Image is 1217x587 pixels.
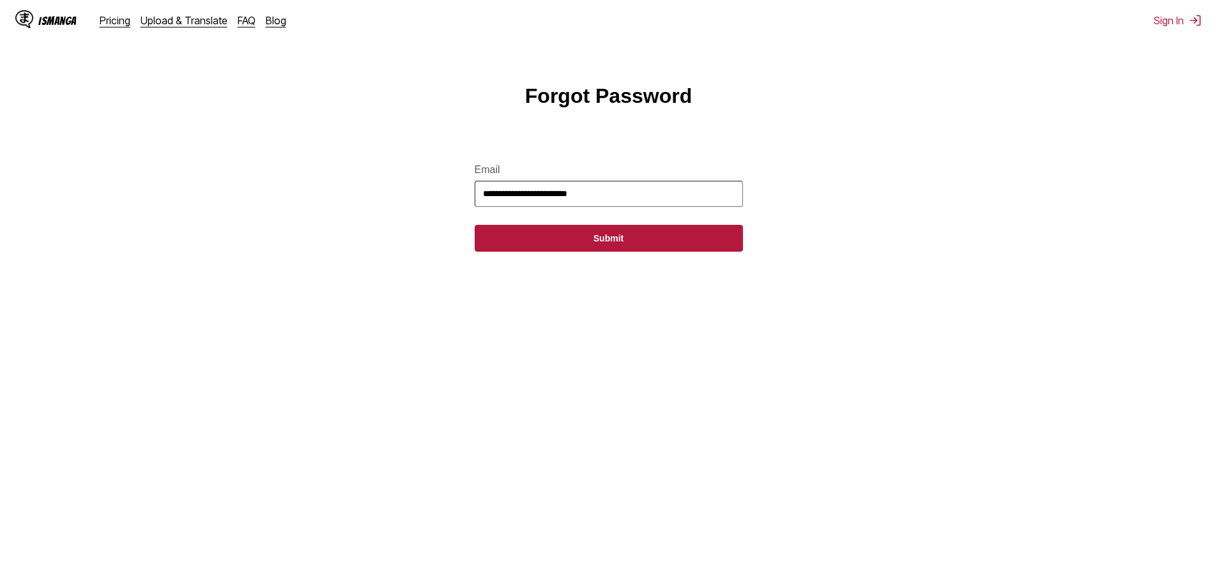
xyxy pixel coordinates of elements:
button: Submit [475,225,743,252]
a: Blog [266,14,286,27]
a: Upload & Translate [141,14,227,27]
div: IsManga [38,15,77,27]
a: FAQ [238,14,256,27]
a: Pricing [100,14,130,27]
h1: Forgot Password [525,84,692,108]
label: Email [475,164,743,176]
a: IsManga LogoIsManga [15,10,100,31]
img: IsManga Logo [15,10,33,28]
button: Sign In [1154,14,1202,27]
img: Sign out [1189,14,1202,27]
